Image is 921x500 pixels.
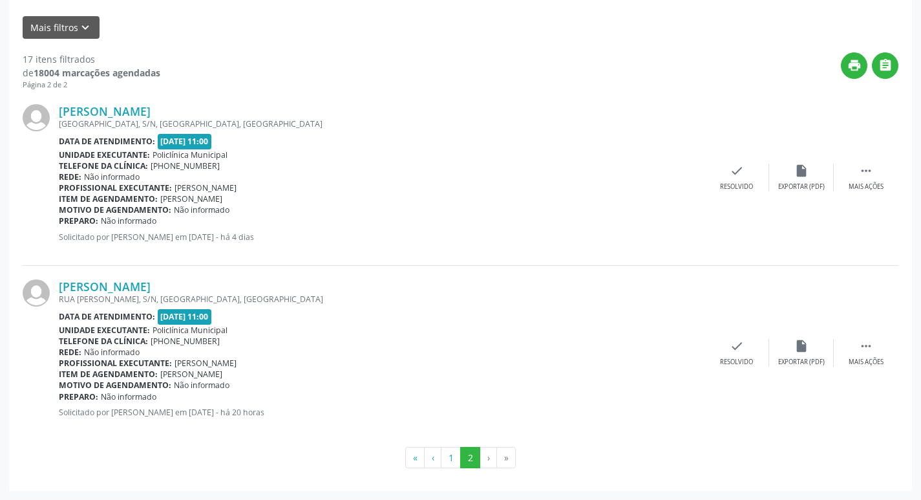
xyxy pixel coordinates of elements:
b: Profissional executante: [59,182,172,193]
button: Go to page 1 [441,447,461,469]
a: [PERSON_NAME] [59,104,151,118]
div: Mais ações [849,358,884,367]
div: RUA [PERSON_NAME], S/N, [GEOGRAPHIC_DATA], [GEOGRAPHIC_DATA] [59,294,704,305]
span: [DATE] 11:00 [158,309,212,324]
i: check [730,164,744,178]
button: Go to page 2 [460,447,480,469]
span: Não informado [174,204,229,215]
div: Resolvido [720,358,753,367]
span: Policlínica Municipal [153,325,228,336]
img: img [23,104,50,131]
b: Item de agendamento: [59,193,158,204]
div: 17 itens filtrados [23,52,160,66]
b: Unidade executante: [59,149,150,160]
i: keyboard_arrow_down [78,21,92,35]
button: print [841,52,867,79]
span: [PHONE_NUMBER] [151,336,220,347]
button: Go to previous page [424,447,441,469]
div: de [23,66,160,80]
b: Profissional executante: [59,358,172,369]
b: Data de atendimento: [59,311,155,322]
span: [PERSON_NAME] [175,182,237,193]
span: [PHONE_NUMBER] [151,160,220,171]
div: Página 2 de 2 [23,80,160,91]
span: [PERSON_NAME] [160,369,222,380]
span: Não informado [101,215,156,226]
ul: Pagination [23,447,898,469]
span: [DATE] 11:00 [158,134,212,149]
button: Go to first page [405,447,425,469]
b: Telefone da clínica: [59,160,148,171]
div: Exportar (PDF) [778,358,825,367]
span: Policlínica Municipal [153,149,228,160]
span: Não informado [101,391,156,402]
a: [PERSON_NAME] [59,279,151,294]
div: Mais ações [849,182,884,191]
p: Solicitado por [PERSON_NAME] em [DATE] - há 4 dias [59,232,704,243]
b: Rede: [59,347,81,358]
div: [GEOGRAPHIC_DATA], S/N, [GEOGRAPHIC_DATA], [GEOGRAPHIC_DATA] [59,118,704,129]
div: Resolvido [720,182,753,191]
b: Item de agendamento: [59,369,158,380]
p: Solicitado por [PERSON_NAME] em [DATE] - há 20 horas [59,407,704,418]
i: insert_drive_file [794,164,809,178]
strong: 18004 marcações agendadas [34,67,160,79]
b: Preparo: [59,215,98,226]
div: Exportar (PDF) [778,182,825,191]
b: Rede: [59,171,81,182]
b: Motivo de agendamento: [59,380,171,391]
span: [PERSON_NAME] [160,193,222,204]
img: img [23,279,50,307]
i:  [859,164,873,178]
b: Data de atendimento: [59,136,155,147]
span: Não informado [174,380,229,391]
b: Motivo de agendamento: [59,204,171,215]
b: Preparo: [59,391,98,402]
span: Não informado [84,171,140,182]
i: insert_drive_file [794,339,809,353]
i:  [859,339,873,353]
i: check [730,339,744,353]
span: Não informado [84,347,140,358]
b: Telefone da clínica: [59,336,148,347]
i:  [878,58,893,72]
i: print [847,58,862,72]
span: [PERSON_NAME] [175,358,237,369]
button:  [872,52,898,79]
b: Unidade executante: [59,325,150,336]
button: Mais filtroskeyboard_arrow_down [23,16,100,39]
